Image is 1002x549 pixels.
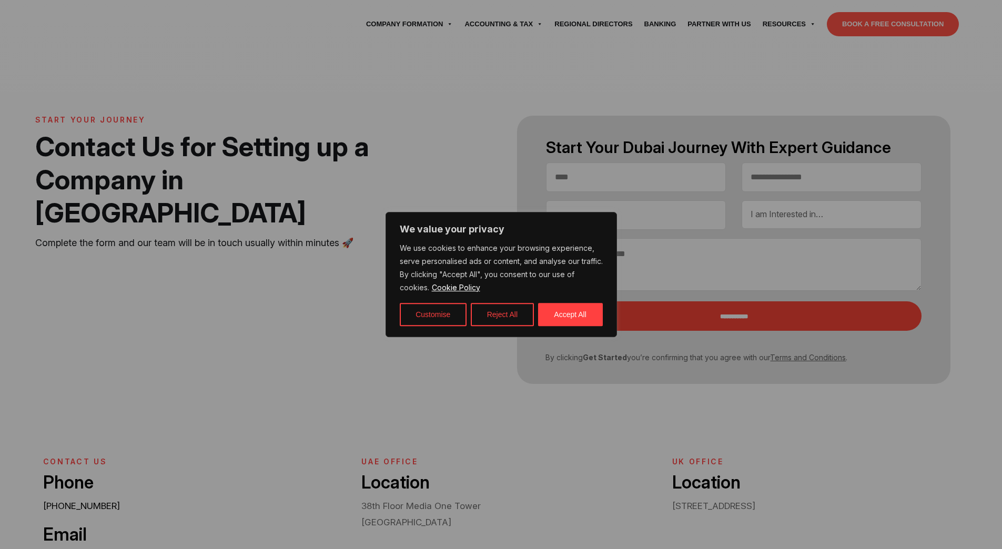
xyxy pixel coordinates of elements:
a: Cookie Policy [431,282,481,292]
p: We value your privacy [400,223,603,236]
div: We value your privacy [386,212,617,337]
button: Reject All [471,303,534,326]
button: Customise [400,303,467,326]
p: We use cookies to enhance your browsing experience, serve personalised ads or content, and analys... [400,242,603,294]
button: Accept All [538,303,603,326]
